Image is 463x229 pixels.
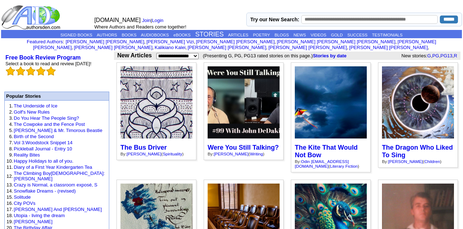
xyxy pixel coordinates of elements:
[432,53,439,58] a: PG
[16,66,25,76] img: bigemptystars.png
[14,158,73,164] a: Happy Holidays to all of you.
[295,159,349,168] a: Odin [EMAIL_ADDRESS][DOMAIN_NAME]
[146,39,194,44] a: [PERSON_NAME] Vizi
[6,66,15,76] img: bigemptystars.png
[9,140,13,145] font: 7.
[424,159,440,164] a: Children
[141,33,169,37] a: AUDIOBOOKS
[277,39,395,44] a: [PERSON_NAME] [PERSON_NAME] [PERSON_NAME]
[253,33,270,37] a: POETRY
[250,151,263,156] a: Writing
[14,134,54,139] a: Birth of the Second
[74,45,152,50] a: [PERSON_NAME] [PERSON_NAME]
[9,122,13,127] font: 4.
[349,45,428,50] a: [PERSON_NAME] [PERSON_NAME]
[14,109,50,115] a: Golf's New Rules
[9,115,13,121] font: 3.
[295,144,358,159] a: The Kite That Would Not Bow
[388,159,423,164] a: [PERSON_NAME]
[9,103,13,109] font: 1.
[402,53,460,58] font: New stories: , , ,
[275,33,289,37] a: BLOGS
[7,182,13,188] font: 13.
[122,33,136,37] a: BOOKS
[36,66,46,76] img: bigemptystars.png
[311,33,326,37] a: VIDEOS
[154,45,185,50] a: Kalikiano Kalei
[60,33,92,37] a: SIGNED BOOKS
[94,17,141,23] font: [DOMAIN_NAME]
[195,31,224,38] a: STORIES
[14,207,102,212] a: [PERSON_NAME] And [PERSON_NAME]
[120,144,167,151] a: The Bus Driver
[348,46,349,50] font: i
[347,33,368,37] a: SUCCESS
[7,213,13,218] font: 18.
[9,128,13,133] font: 5.
[7,194,13,200] font: 15.
[7,158,13,164] font: 10.
[203,53,357,58] font: (Presenting G, PG, PG13 rated stories on this page.)
[295,159,367,168] div: By: ( )
[14,152,40,158] a: Reality Bites
[14,103,58,109] a: The Underside of Ice
[65,39,144,44] a: [PERSON_NAME] [PERSON_NAME]
[33,39,436,50] font: , , , , , , , , , ,
[7,201,13,206] font: 16.
[120,151,192,156] div: By: ( )
[382,159,454,164] div: By: ( )
[214,151,249,156] a: [PERSON_NAME]
[14,140,72,145] a: Vol 3:Woodstock Snippet 14
[163,151,182,156] a: Spirituality
[9,146,13,151] font: 8.
[427,53,431,58] a: G
[208,151,280,156] div: By: ( )
[14,164,92,170] a: Diary of a First Year Kindergarten Tea
[228,33,249,37] a: ARTICLES
[14,188,76,194] a: Snowflake Dreams - (revised)
[331,33,343,37] a: GOLD
[46,66,56,76] img: bigemptystars.png
[397,40,398,44] font: i
[73,46,74,50] font: i
[188,45,266,50] a: [PERSON_NAME] [PERSON_NAME]
[187,46,187,50] font: i
[330,164,358,168] a: Literary Fiction
[372,33,403,37] a: TESTIMONIALS
[1,5,62,30] img: logo_ad.gif
[14,128,102,133] a: [PERSON_NAME] & Mr. Timorous Beastie
[14,213,65,218] a: Utopia - living the dream
[195,40,196,44] font: i
[14,115,79,121] a: Do You Hear The People Sing?
[196,39,275,44] a: [PERSON_NAME] [PERSON_NAME]
[454,53,457,58] a: R
[97,33,117,37] a: AUTHORS
[441,53,453,58] a: PG13
[382,144,453,159] a: The Dragon Who Liked To Sing
[142,18,151,23] a: Join
[94,24,186,30] font: Where Authors and Readers come together!
[268,45,347,50] a: [PERSON_NAME] [PERSON_NAME]
[174,33,191,37] a: eBOOKS
[9,109,13,115] font: 2.
[26,66,35,76] img: bigemptystars.png
[5,61,92,66] font: Select a book to read and review [DATE]!
[145,40,146,44] font: i
[27,39,64,44] font: :
[7,164,13,170] font: 11.
[27,39,63,44] a: Featured Authors
[33,39,436,50] a: [PERSON_NAME] [PERSON_NAME]
[250,17,299,22] label: Try our New Search:
[5,54,81,61] a: Free Book Review Program
[14,171,105,181] a: The Climbing Boy[DEMOGRAPHIC_DATA]:[PERSON_NAME]
[7,219,13,224] font: 19.
[142,18,166,23] font: |
[313,53,347,58] a: Stories by date
[9,152,13,158] font: 9.
[7,207,13,212] font: 17.
[117,52,152,58] b: New Articles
